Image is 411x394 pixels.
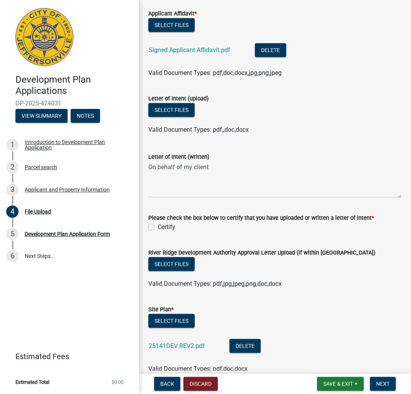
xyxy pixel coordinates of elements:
[25,209,51,214] div: File Upload
[148,18,195,32] button: Select files
[158,222,175,232] label: Certify
[6,250,19,262] div: 6
[148,280,282,287] span: Valid Document Types: pdf,jpg,jpeg,png,doc,docx
[6,205,19,218] div: 4
[15,74,133,97] h4: Development Plan Applications
[6,228,19,240] div: 5
[370,377,396,391] button: Next
[229,343,261,350] wm-modal-confirm: Delete Document
[255,43,286,57] button: Delete
[148,307,173,312] label: Site Plan
[71,113,100,119] wm-modal-confirm: Notes
[6,139,19,151] div: 1
[183,377,218,391] button: Discard
[15,380,49,385] span: Estimated Total
[148,126,249,133] span: Valid Document Types: pdf,,doc,docx
[25,139,127,150] div: Introduction to Development Plan Application
[148,11,197,17] label: Applicant Affidavit
[6,349,127,364] a: Estimated Fees
[148,103,195,117] button: Select files
[229,339,261,353] button: Delete
[15,8,73,66] img: City of Jeffersonville, Indiana
[148,257,195,271] button: Select files
[15,109,68,123] button: View Summary
[148,365,248,372] span: Valid Document Types: pdf,doc,docx
[148,314,195,328] button: Select files
[6,183,19,196] div: 3
[112,380,124,385] span: $0.00
[376,381,390,387] span: Next
[255,47,286,54] wm-modal-confirm: Delete Document
[148,250,375,256] label: River Ridge Development Authority Approval Letter Upload (if within [GEOGRAPHIC_DATA])
[148,155,209,160] label: Letter of Intent (written)
[149,342,205,350] a: 25141DEV REV2.pdf
[25,187,110,192] div: Applicant and Property Information
[148,96,209,102] label: Letter of Intent (upload)
[15,100,124,107] span: DP-2025-474031
[149,46,230,54] a: Signed Applicant Affidavit.pdf
[148,69,282,76] span: Valid Document Types: pdf,doc,docx,jpg,png,jpeg
[6,161,19,173] div: 2
[323,381,353,387] span: Save & Exit
[317,377,364,391] button: Save & Exit
[148,216,374,221] label: Please check the box below to certify that you have uploaded or written a letter of intent
[160,381,174,387] span: Back
[25,231,110,237] div: Development Plan Application Form
[25,165,57,170] div: Parcel search
[71,109,100,123] button: Notes
[15,113,68,119] wm-modal-confirm: Summary
[154,377,180,391] button: Back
